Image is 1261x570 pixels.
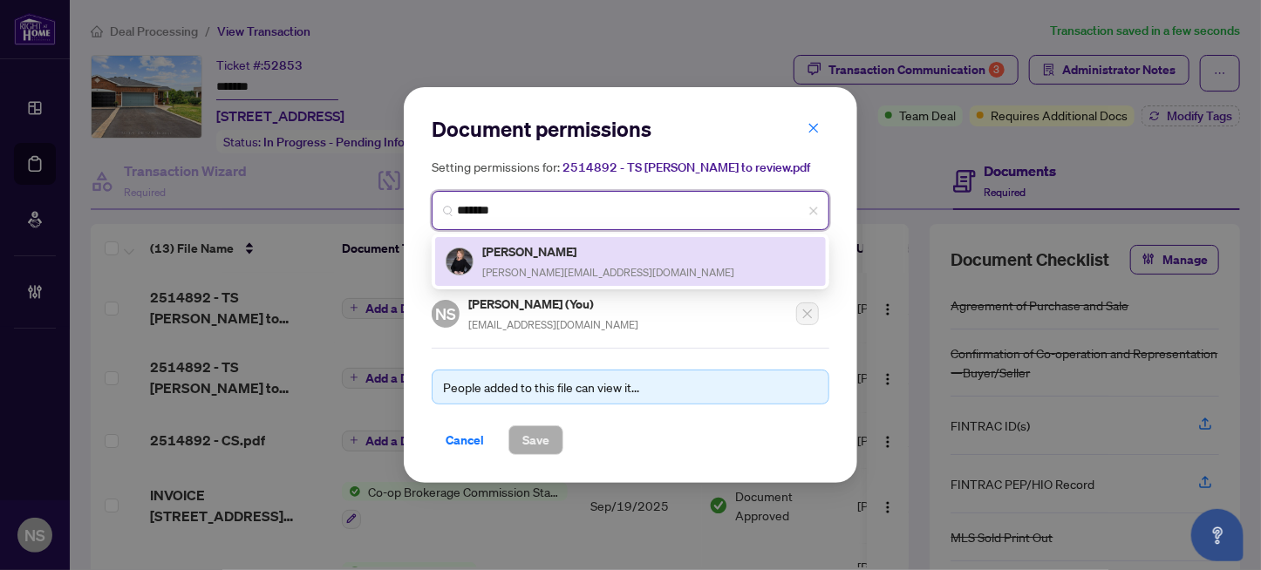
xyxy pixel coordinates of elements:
[446,248,473,275] img: Profile Icon
[432,425,498,455] button: Cancel
[482,266,734,279] span: [PERSON_NAME][EMAIL_ADDRESS][DOMAIN_NAME]
[1191,509,1244,561] button: Open asap
[508,425,563,455] button: Save
[446,426,484,454] span: Cancel
[562,159,810,175] span: 2514892 - TS [PERSON_NAME] to review.pdf
[468,294,638,314] h5: [PERSON_NAME] (You)
[482,241,734,261] h5: [PERSON_NAME]
[443,377,818,397] div: People added to this file can view it...
[432,157,829,177] h5: Setting permissions for:
[468,318,638,331] span: [EMAIL_ADDRESS][DOMAIN_NAME]
[443,206,453,216] img: search_icon
[808,206,819,216] span: close
[435,302,456,326] span: NS
[808,122,820,134] span: close
[432,115,829,143] h2: Document permissions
